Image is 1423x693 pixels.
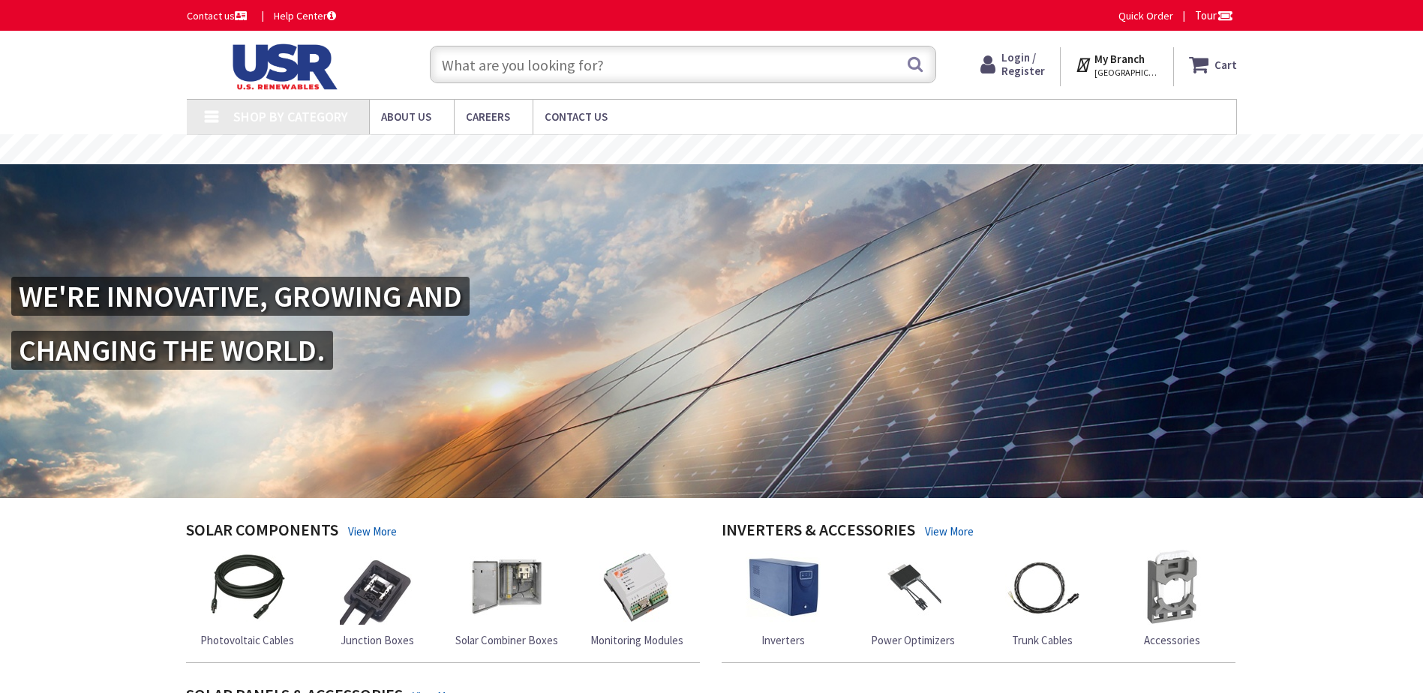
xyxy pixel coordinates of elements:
span: Login / Register [1001,50,1045,78]
a: Cart [1189,51,1237,78]
a: Quick Order [1118,8,1173,23]
span: Trunk Cables [1012,633,1073,647]
span: Photovoltaic Cables [200,633,294,647]
a: Help Center [274,8,336,23]
a: Inverters Inverters [746,550,821,648]
img: U.S. Renewable Solutions [187,43,377,90]
img: Photovoltaic Cables [210,550,285,625]
a: Contact us [187,8,250,23]
span: Accessories [1144,633,1200,647]
span: Power Optimizers [871,633,955,647]
span: Careers [466,109,510,124]
span: Tour [1195,8,1233,22]
a: Trunk Cables Trunk Cables [1005,550,1080,648]
span: About Us [381,109,431,124]
rs-layer: Coronavirus: Our Commitment to Our Employees and Customers [476,142,951,158]
input: What are you looking for? [430,46,936,83]
strong: My Branch [1094,52,1145,66]
a: Junction Boxes Junction Boxes [340,550,415,648]
h2: WE'RE INNOVATIVE, GROWING AND [11,277,470,316]
span: [GEOGRAPHIC_DATA], [GEOGRAPHIC_DATA] [1094,67,1158,79]
a: Photovoltaic Cables Photovoltaic Cables [200,550,294,648]
a: View More [348,523,397,539]
h4: Solar Components [186,520,338,542]
span: Shop By Category [233,108,348,125]
img: Accessories [1135,550,1210,625]
strong: Cart [1214,51,1237,78]
img: Solar Combiner Boxes [470,550,545,625]
img: Monitoring Modules [599,550,674,625]
a: Power Optimizers Power Optimizers [871,550,955,648]
img: Inverters [746,550,821,625]
span: Solar Combiner Boxes [455,633,558,647]
span: Contact Us [545,109,608,124]
h2: CHANGING THE WORLD. [11,331,333,370]
a: Accessories Accessories [1135,550,1210,648]
a: Monitoring Modules Monitoring Modules [590,550,683,648]
h4: Inverters & Accessories [722,520,915,542]
div: My Branch [GEOGRAPHIC_DATA], [GEOGRAPHIC_DATA] [1075,51,1158,78]
img: Trunk Cables [1005,550,1080,625]
img: Power Optimizers [875,550,950,625]
a: Solar Combiner Boxes Solar Combiner Boxes [455,550,558,648]
span: Junction Boxes [341,633,414,647]
span: Inverters [761,633,805,647]
a: Login / Register [980,51,1045,78]
span: Monitoring Modules [590,633,683,647]
a: View More [925,523,974,539]
img: Junction Boxes [340,550,415,625]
